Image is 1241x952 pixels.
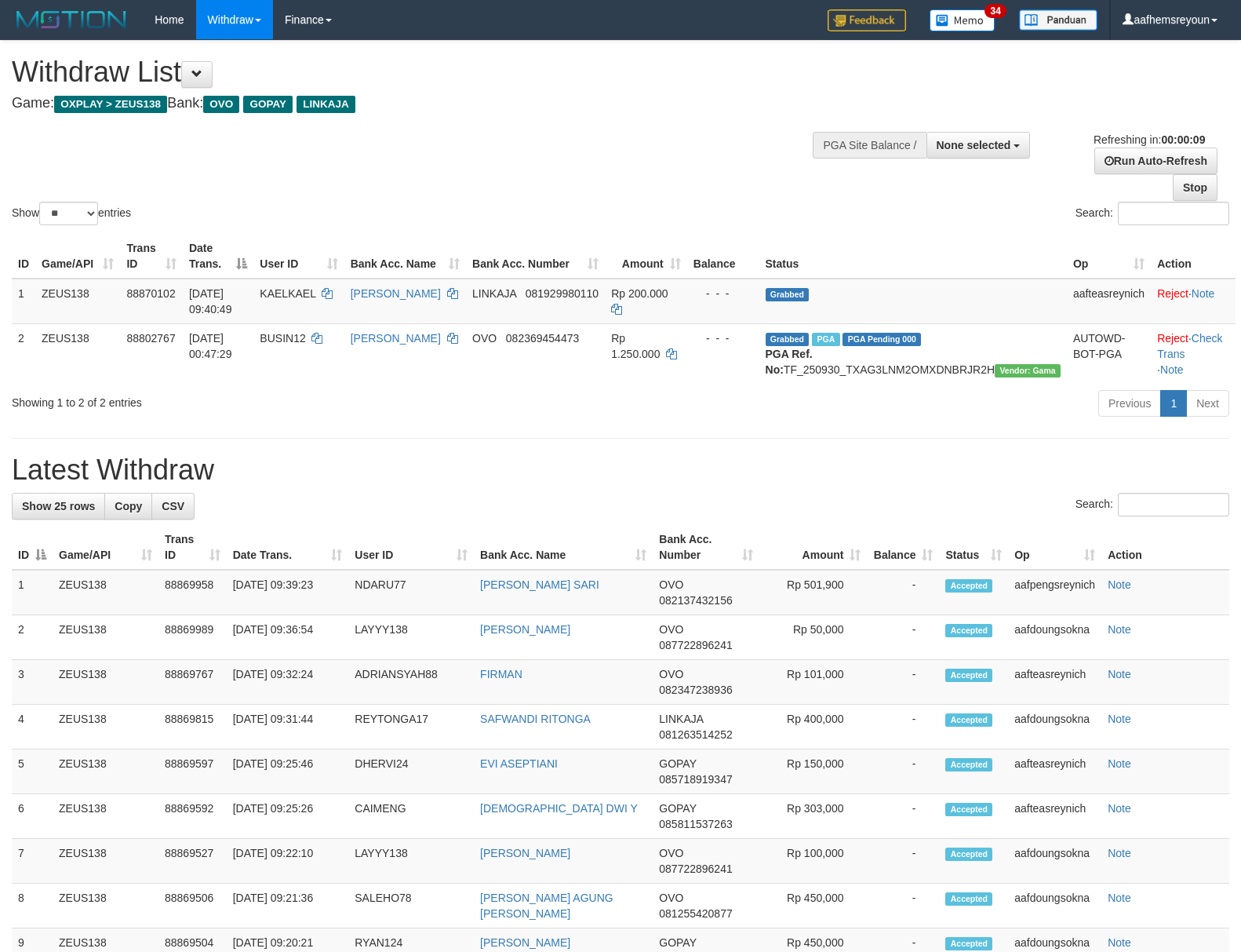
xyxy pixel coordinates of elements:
[759,839,867,884] td: Rp 100,000
[506,332,579,345] span: Copy 082369454473 to clipboard
[1108,802,1131,815] a: Note
[1067,279,1151,324] td: aafteasreynich
[35,234,120,279] th: Game/API: activate to sort column ascending
[189,287,232,316] span: [DATE] 09:40:49
[659,594,732,607] span: Copy 082137432156 to clipboard
[348,615,474,660] td: LAYYY138
[53,615,158,660] td: ZEUS138
[867,525,939,570] th: Balance: activate to sort column ascending
[945,937,992,950] span: Accepted
[466,234,605,279] th: Bank Acc. Number: activate to sort column ascending
[243,96,293,113] span: GOPAY
[1108,713,1131,725] a: Note
[867,615,939,660] td: -
[659,892,683,904] span: OVO
[766,333,810,346] span: Grabbed
[474,525,653,570] th: Bank Acc. Name: activate to sort column ascending
[480,847,570,859] a: [PERSON_NAME]
[659,773,732,786] span: Copy 085718919347 to clipboard
[611,332,660,360] span: Rp 1.250.000
[1008,570,1101,615] td: aafpengsreynich
[53,884,158,928] td: ZEUS138
[1118,202,1229,225] input: Search:
[12,202,131,225] label: Show entries
[945,669,992,682] span: Accepted
[1098,390,1161,417] a: Previous
[759,615,867,660] td: Rp 50,000
[12,884,53,928] td: 8
[1186,390,1229,417] a: Next
[348,884,474,928] td: SALEHO78
[813,132,926,159] div: PGA Site Balance /
[1008,750,1101,794] td: aafteasreynich
[659,802,696,815] span: GOPAY
[759,570,867,615] td: Rp 501,900
[687,234,759,279] th: Balance
[1094,133,1205,146] span: Refreshing in:
[842,333,921,346] span: PGA Pending
[203,96,239,113] span: OVO
[158,884,227,928] td: 88869506
[1075,202,1229,225] label: Search:
[12,493,105,520] a: Show 25 rows
[227,615,349,660] td: [DATE] 09:36:54
[480,713,591,725] a: SAFWANDI RITONGA
[12,279,35,324] td: 1
[39,202,98,225] select: Showentries
[158,705,227,750] td: 88869815
[1173,174,1217,201] a: Stop
[930,9,995,31] img: Button%20Memo.svg
[53,660,158,705] td: ZEUS138
[759,660,867,705] td: Rp 101,000
[227,839,349,884] td: [DATE] 09:22:10
[120,234,183,279] th: Trans ID: activate to sort column ascending
[659,757,696,770] span: GOPAY
[53,570,158,615] td: ZEUS138
[759,794,867,839] td: Rp 303,000
[828,9,906,31] img: Feedback.jpg
[53,750,158,794] td: ZEUS138
[1151,279,1236,324] td: ·
[183,234,253,279] th: Date Trans.: activate to sort column descending
[693,286,753,301] div: - - -
[12,8,131,31] img: MOTION_logo.png
[926,132,1031,159] button: None selected
[227,705,349,750] td: [DATE] 09:31:44
[693,330,753,346] div: - - -
[351,287,441,300] a: [PERSON_NAME]
[1067,323,1151,384] td: AUTOWD-BOT-PGA
[227,525,349,570] th: Date Trans.: activate to sort column ascending
[348,570,474,615] td: NDARU77
[1008,615,1101,660] td: aafdoungsokna
[945,848,992,861] span: Accepted
[945,624,992,637] span: Accepted
[297,96,355,113] span: LINKAJA
[12,96,812,111] h4: Game: Bank:
[260,332,305,345] span: BUSIN12
[53,839,158,884] td: ZEUS138
[1108,668,1131,680] a: Note
[480,578,599,591] a: [PERSON_NAME] SARI
[348,794,474,839] td: CAIMENG
[115,500,142,512] span: Copy
[659,623,683,636] span: OVO
[1118,493,1229,516] input: Search:
[759,705,867,750] td: Rp 400,000
[227,570,349,615] td: [DATE] 09:39:23
[158,615,227,660] td: 88869989
[1008,660,1101,705] td: aafteasreynich
[1160,363,1184,376] a: Note
[1008,839,1101,884] td: aafdoungsokna
[759,884,867,928] td: Rp 450,000
[158,570,227,615] td: 88869958
[1161,133,1205,146] strong: 00:00:09
[867,750,939,794] td: -
[659,578,683,591] span: OVO
[1075,493,1229,516] label: Search:
[867,839,939,884] td: -
[151,493,195,520] a: CSV
[35,279,120,324] td: ZEUS138
[1157,287,1188,300] a: Reject
[1151,234,1236,279] th: Action
[480,623,570,636] a: [PERSON_NAME]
